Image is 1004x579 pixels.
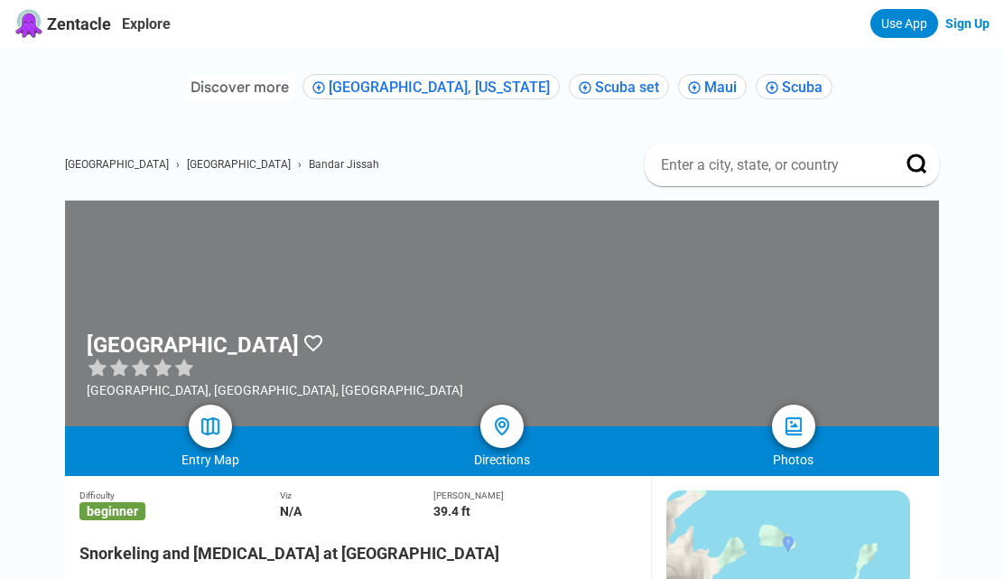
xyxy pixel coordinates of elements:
[782,79,828,96] span: Scuba
[186,75,293,100] div: These are topics related to the article that might interest you
[569,74,669,99] div: Scuba set
[870,9,938,38] a: Use App
[47,14,111,33] span: Zentacle
[122,15,171,33] a: Explore
[189,405,232,448] a: map
[772,405,815,448] a: photos
[280,490,434,500] div: Viz
[704,79,742,96] span: Maui
[79,490,280,500] div: Difficulty
[200,416,221,437] img: map
[14,9,43,38] img: Zentacle logo
[756,74,832,99] div: Scuba
[357,453,648,467] div: Directions
[678,74,747,99] div: Maui
[87,383,463,397] div: [GEOGRAPHIC_DATA], [GEOGRAPHIC_DATA], [GEOGRAPHIC_DATA]
[65,453,357,467] div: Entry Map
[491,416,513,437] img: directions
[945,16,990,31] a: Sign Up
[65,158,169,171] a: [GEOGRAPHIC_DATA]
[176,158,180,171] span: ›
[647,453,939,467] div: Photos
[329,79,555,96] span: [GEOGRAPHIC_DATA], [US_STATE]
[433,504,637,518] div: 39.4 ft
[302,74,560,99] div: Maui, Hawaii
[433,490,637,500] div: [PERSON_NAME]
[187,158,291,171] a: [GEOGRAPHIC_DATA]
[14,9,111,38] a: Zentacle logoZentacle
[659,155,881,174] input: Enter a city, state, or country
[79,533,637,563] h2: Snorkeling and [MEDICAL_DATA] at [GEOGRAPHIC_DATA]
[298,158,302,171] span: ›
[280,504,434,518] div: N/A
[79,502,145,520] span: beginner
[87,332,299,358] h1: [GEOGRAPHIC_DATA]
[783,416,804,437] img: photos
[309,158,379,171] a: Bandar Jissah
[595,79,665,96] span: Scuba set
